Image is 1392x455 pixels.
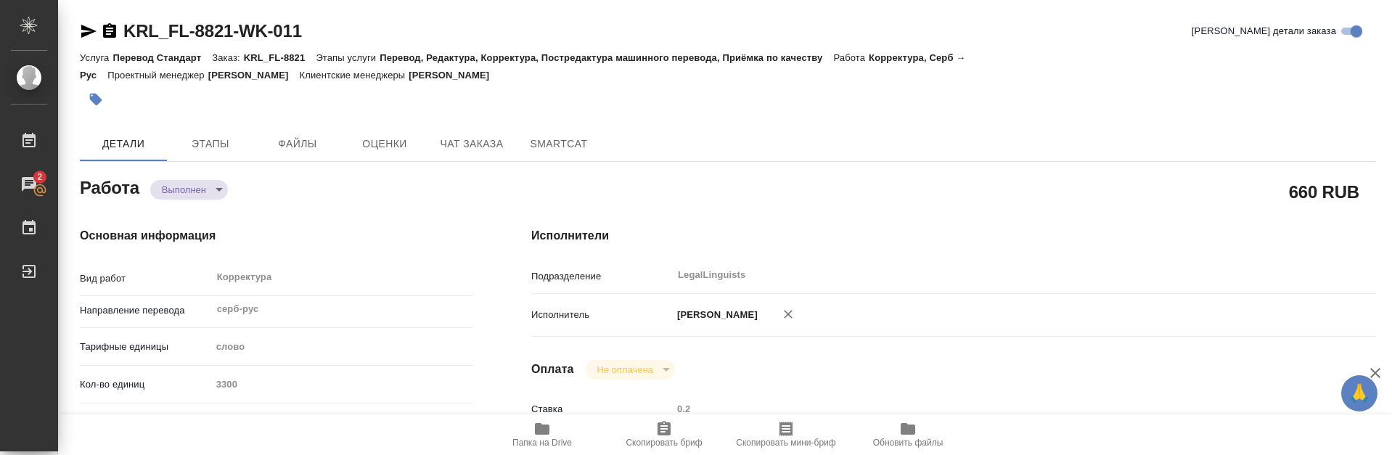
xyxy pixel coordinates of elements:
p: Вид работ [80,271,211,286]
h4: Оплата [531,361,574,378]
p: Кол-во единиц [80,377,211,392]
p: KRL_FL-8821 [244,52,316,63]
button: Скопировать бриф [603,414,725,455]
p: Тарифные единицы [80,340,211,354]
h4: Основная информация [80,227,473,245]
p: [PERSON_NAME] [208,70,300,81]
p: Подразделение [531,269,672,284]
p: Направление перевода [80,303,211,318]
input: Пустое поле [211,374,473,395]
button: Добавить тэг [80,83,112,115]
div: слово [211,335,473,359]
button: Скопировать ссылку [101,22,118,40]
p: Этапы услуги [316,52,380,63]
a: 2 [4,166,54,202]
span: Оценки [350,135,419,153]
span: Папка на Drive [512,438,572,448]
p: [PERSON_NAME] [409,70,500,81]
p: Ставка [531,402,672,417]
span: Обновить файлы [873,438,943,448]
p: [PERSON_NAME] [672,308,758,322]
span: Файлы [263,135,332,153]
p: Заказ: [212,52,243,63]
button: 🙏 [1341,375,1377,411]
span: [PERSON_NAME] детали заказа [1192,24,1336,38]
div: Выполнен [586,360,675,380]
h2: 660 RUB [1289,179,1359,204]
p: Клиентские менеджеры [300,70,409,81]
span: Детали [89,135,158,153]
h2: Работа [80,173,139,200]
button: Папка на Drive [481,414,603,455]
button: Выполнен [157,184,210,196]
span: Скопировать мини-бриф [736,438,835,448]
span: 🙏 [1347,378,1372,409]
span: 2 [28,170,51,184]
input: Пустое поле [672,398,1306,419]
p: Услуга [80,52,112,63]
span: SmartCat [524,135,594,153]
p: Перевод Стандарт [112,52,212,63]
button: Не оплачена [593,364,658,376]
span: Скопировать бриф [626,438,702,448]
button: Скопировать ссылку для ЯМессенджера [80,22,97,40]
button: Скопировать мини-бриф [725,414,847,455]
div: Юридическая/Финансовая [211,410,473,435]
h4: Исполнители [531,227,1376,245]
div: Выполнен [150,180,228,200]
p: Перевод, Редактура, Корректура, Постредактура машинного перевода, Приёмка по качеству [380,52,833,63]
a: KRL_FL-8821-WK-011 [123,21,302,41]
p: Работа [833,52,869,63]
span: Этапы [176,135,245,153]
span: Чат заказа [437,135,507,153]
button: Обновить файлы [847,414,969,455]
p: Проектный менеджер [107,70,208,81]
button: Удалить исполнителя [772,298,804,330]
p: Исполнитель [531,308,672,322]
